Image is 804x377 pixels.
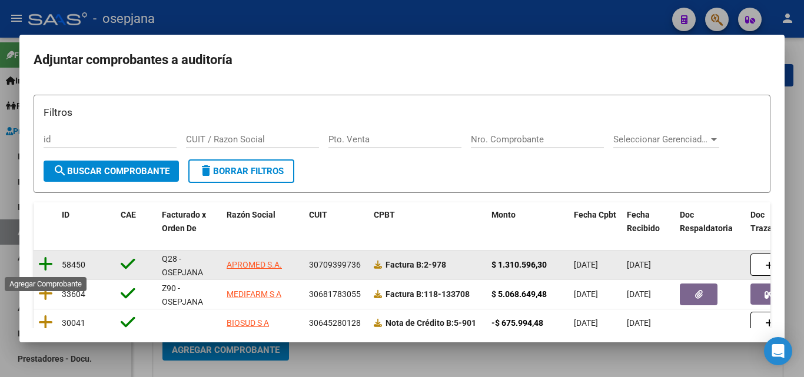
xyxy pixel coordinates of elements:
span: 30709399736 [309,260,361,269]
datatable-header-cell: Doc Respaldatoria [675,202,746,241]
datatable-header-cell: CUIT [304,202,369,241]
strong: 118-133708 [386,289,470,299]
span: APROMED S.A. [227,260,282,269]
datatable-header-cell: CPBT [369,202,487,241]
datatable-header-cell: Fecha Cpbt [569,202,622,241]
strong: 5-901 [386,318,476,328]
span: Z90 - OSEPJANA SIN IDENTIFICAR [162,283,210,333]
datatable-header-cell: CAE [116,202,157,241]
div: Open Intercom Messenger [764,337,792,365]
span: [DATE] [574,289,598,299]
span: CAE [121,210,136,219]
span: 30681783055 [309,289,361,299]
span: 30041 [62,318,85,328]
span: Nota de Crédito B: [386,318,454,328]
span: [DATE] [574,260,598,269]
datatable-header-cell: Razón Social [222,202,304,241]
mat-icon: delete [199,164,213,178]
datatable-header-cell: Monto [487,202,569,241]
span: Q28 - OSEPJANA Gerenciadora [162,254,211,291]
button: Buscar Comprobante [44,161,179,182]
strong: -$ 675.994,48 [491,318,543,328]
span: [DATE] [627,260,651,269]
strong: $ 5.068.649,48 [491,289,547,299]
strong: $ 1.310.596,30 [491,260,547,269]
datatable-header-cell: Facturado x Orden De [157,202,222,241]
span: 30645280128 [309,318,361,328]
span: Monto [491,210,516,219]
span: 33604 [62,289,85,299]
span: Doc Respaldatoria [680,210,733,233]
span: Factura B: [386,260,424,269]
span: Fecha Recibido [627,210,660,233]
span: [DATE] [627,318,651,328]
span: 58450 [62,260,85,269]
button: Borrar Filtros [188,159,294,183]
span: Facturado x Orden De [162,210,206,233]
strong: 2-978 [386,260,446,269]
h3: Filtros [44,105,760,120]
span: [DATE] [627,289,651,299]
span: Borrar Filtros [199,166,284,176]
span: CUIT [309,210,327,219]
mat-icon: search [53,164,67,178]
span: Factura B: [386,289,424,299]
span: Seleccionar Gerenciador [613,134,709,145]
span: Fecha Cpbt [574,210,616,219]
span: MEDIFARM S A [227,289,281,299]
span: ID [62,210,69,219]
span: [DATE] [574,318,598,328]
datatable-header-cell: Fecha Recibido [622,202,675,241]
h2: Adjuntar comprobantes a auditoría [34,49,770,71]
span: Razón Social [227,210,275,219]
span: CPBT [374,210,395,219]
span: Buscar Comprobante [53,166,170,176]
span: BIOSUD S A [227,318,269,328]
span: Doc Trazabilidad [750,210,798,233]
datatable-header-cell: ID [57,202,116,241]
